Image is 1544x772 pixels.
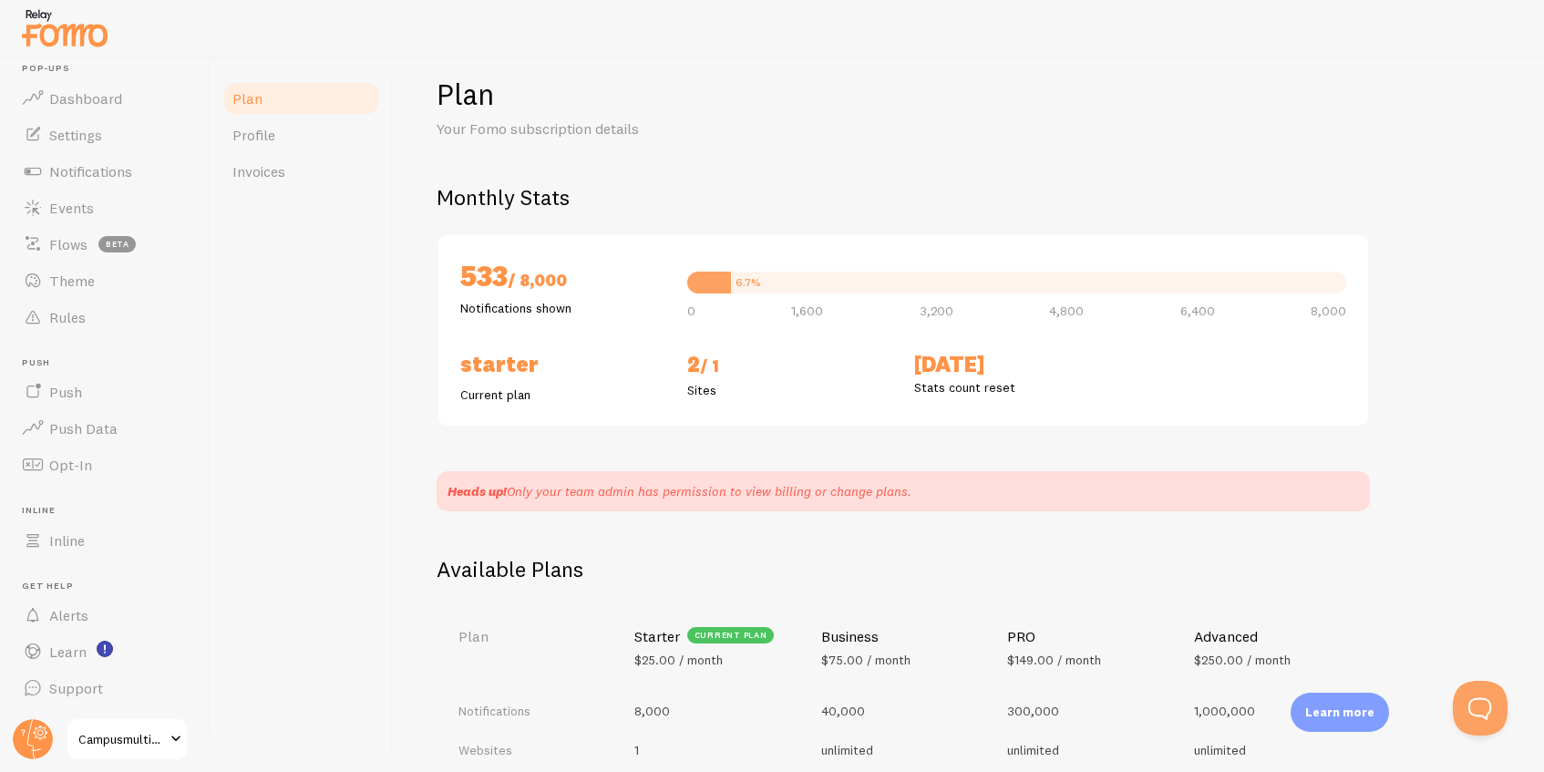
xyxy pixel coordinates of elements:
a: Opt-In [11,447,199,483]
h2: 533 [460,257,665,299]
a: Push [11,374,199,410]
span: beta [98,236,136,252]
span: $149.00 / month [1007,652,1101,668]
td: unlimited [810,730,997,770]
h4: Business [821,627,879,646]
span: 1,600 [791,304,823,317]
span: Rules [49,308,86,326]
div: 6.7% [736,277,761,288]
a: Support [11,670,199,706]
a: Invoices [221,153,381,190]
a: Theme [11,262,199,299]
a: Inline [11,522,199,559]
p: Stats count reset [914,378,1119,396]
span: Support [49,679,103,697]
a: Rules [11,299,199,335]
span: Inline [22,505,199,517]
span: 0 [687,304,695,317]
img: fomo-relay-logo-orange.svg [19,5,110,51]
h4: Starter [634,627,680,646]
span: 6,400 [1180,304,1215,317]
span: Flows [49,235,87,253]
svg: <p>Watch New Feature Tutorials!</p> [97,641,113,657]
a: Dashboard [11,80,199,117]
div: current plan [687,627,774,643]
p: Your Fomo subscription details [437,118,874,139]
td: unlimited [1183,730,1370,770]
span: / 8,000 [508,270,567,291]
a: Flows beta [11,226,199,262]
span: / 1 [700,355,719,376]
span: Theme [49,272,95,290]
a: Settings [11,117,199,153]
a: Campusmultimedia [66,717,189,761]
td: unlimited [996,730,1183,770]
a: Push Data [11,410,199,447]
span: Push [22,357,199,369]
p: Learn more [1305,704,1374,721]
a: Notifications [11,153,199,190]
td: Notifications [437,691,623,731]
h4: Advanced [1194,627,1258,646]
h2: Starter [460,350,665,378]
strong: Heads up! [448,483,507,499]
span: Plan [232,89,262,108]
td: 300,000 [996,691,1183,731]
a: Events [11,190,199,226]
p: Sites [687,381,892,399]
p: Current plan [460,386,665,404]
td: 1,000,000 [1183,691,1370,731]
span: Dashboard [49,89,122,108]
span: Notifications [49,162,132,180]
span: Get Help [22,581,199,592]
span: Events [49,199,94,217]
h2: Available Plans [437,555,1500,583]
span: 8,000 [1311,304,1346,317]
span: Inline [49,531,85,550]
span: Push [49,383,82,401]
span: Pop-ups [22,63,199,75]
h4: Plan [458,627,612,646]
span: Alerts [49,606,88,624]
div: Learn more [1291,693,1389,732]
span: Invoices [232,162,285,180]
p: Only your team admin has permission to view billing or change plans. [448,482,911,500]
td: 1 [623,730,810,770]
a: Alerts [11,597,199,633]
a: Profile [221,117,381,153]
iframe: Help Scout Beacon - Open [1453,681,1508,736]
td: 8,000 [623,691,810,731]
h1: Plan [437,76,1500,113]
span: $25.00 / month [634,652,723,668]
span: Push Data [49,419,118,437]
p: Notifications shown [460,299,665,317]
span: Opt-In [49,456,92,474]
h2: 2 [687,350,892,381]
span: $250.00 / month [1194,652,1291,668]
span: 3,200 [920,304,953,317]
span: $75.00 / month [821,652,911,668]
span: 4,800 [1049,304,1084,317]
span: Campusmultimedia [78,728,165,750]
a: Learn [11,633,199,670]
td: Websites [437,730,623,770]
span: Profile [232,126,275,144]
a: Plan [221,80,381,117]
span: Settings [49,126,102,144]
td: 40,000 [810,691,997,731]
span: Learn [49,643,87,661]
h2: Monthly Stats [437,183,1500,211]
h4: PRO [1007,627,1035,646]
h2: [DATE] [914,350,1119,378]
